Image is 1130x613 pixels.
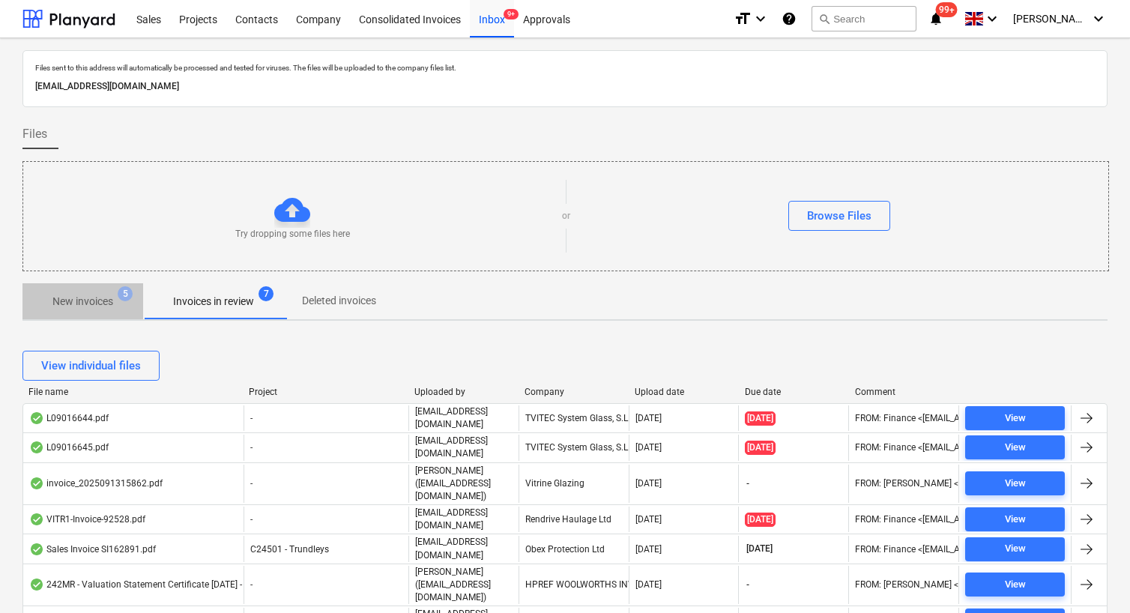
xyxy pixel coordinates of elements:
[22,161,1109,271] div: Try dropping some files hereorBrowse Files
[519,507,629,532] div: Rendrive Haulage Ltd
[29,513,44,525] div: OCR finished
[818,13,830,25] span: search
[635,413,662,423] div: [DATE]
[635,579,662,590] div: [DATE]
[1005,475,1026,492] div: View
[936,2,958,17] span: 99+
[35,63,1095,73] p: Files sent to this address will automatically be processed and tested for viruses. The files will...
[250,413,253,423] span: -
[414,387,513,397] div: Uploaded by
[29,412,109,424] div: L09016644.pdf
[1005,439,1026,456] div: View
[29,441,44,453] div: OCR finished
[29,579,286,591] div: 242MR - Valuation Statement Certificate [DATE] - Vitrine.pdf
[415,405,513,431] p: [EMAIL_ADDRESS][DOMAIN_NAME]
[250,514,253,525] span: -
[29,412,44,424] div: OCR finished
[965,507,1065,531] button: View
[519,536,629,561] div: Obex Protection Ltd
[734,10,752,28] i: format_size
[855,387,953,397] div: Comment
[965,435,1065,459] button: View
[519,435,629,460] div: TVITEC System Glass, S.L.
[1055,541,1130,613] iframe: Chat Widget
[965,471,1065,495] button: View
[52,294,113,309] p: New invoices
[235,228,350,241] p: Try dropping some files here
[1005,410,1026,427] div: View
[562,210,570,223] p: or
[250,544,329,555] span: C24501 - Trundleys
[635,478,662,489] div: [DATE]
[812,6,916,31] button: Search
[28,387,237,397] div: File name
[983,10,1001,28] i: keyboard_arrow_down
[745,477,751,490] span: -
[29,513,145,525] div: VITR1-Invoice-92528.pdf
[745,441,776,455] span: [DATE]
[745,387,843,397] div: Due date
[415,507,513,532] p: [EMAIL_ADDRESS][DOMAIN_NAME]
[415,536,513,561] p: [EMAIL_ADDRESS][DOMAIN_NAME]
[29,579,44,591] div: OCR finished
[965,537,1065,561] button: View
[29,441,109,453] div: L09016645.pdf
[250,579,253,590] span: -
[745,579,751,591] span: -
[635,544,662,555] div: [DATE]
[35,79,1095,94] p: [EMAIL_ADDRESS][DOMAIN_NAME]
[928,10,943,28] i: notifications
[250,442,253,453] span: -
[752,10,770,28] i: keyboard_arrow_down
[635,514,662,525] div: [DATE]
[22,125,47,143] span: Files
[118,286,133,301] span: 5
[250,478,253,489] span: -
[29,477,163,489] div: invoice_2025091315862.pdf
[1005,576,1026,594] div: View
[519,566,629,604] div: HPREF WOOLWORTHS INVESTMENT S.À [PERSON_NAME]
[29,543,44,555] div: OCR finished
[807,206,871,226] div: Browse Files
[519,465,629,503] div: Vitrine Glazing
[782,10,797,28] i: Knowledge base
[22,351,160,381] button: View individual files
[415,465,513,503] p: [PERSON_NAME] ([EMAIL_ADDRESS][DOMAIN_NAME])
[1090,10,1108,28] i: keyboard_arrow_down
[788,201,890,231] button: Browse Files
[29,477,44,489] div: OCR finished
[173,294,254,309] p: Invoices in review
[745,411,776,426] span: [DATE]
[635,387,733,397] div: Upload date
[745,513,776,527] span: [DATE]
[415,566,513,604] p: [PERSON_NAME] ([EMAIL_ADDRESS][DOMAIN_NAME])
[504,9,519,19] span: 9+
[519,405,629,431] div: TVITEC System Glass, S.L.
[29,543,156,555] div: Sales Invoice SI162891.pdf
[41,356,141,375] div: View individual files
[259,286,274,301] span: 7
[965,573,1065,597] button: View
[745,543,774,555] span: [DATE]
[302,293,376,309] p: Deleted invoices
[965,406,1065,430] button: View
[415,435,513,460] p: [EMAIL_ADDRESS][DOMAIN_NAME]
[635,442,662,453] div: [DATE]
[1013,13,1088,25] span: [PERSON_NAME]
[525,387,623,397] div: Company
[249,387,402,397] div: Project
[1005,540,1026,558] div: View
[1005,511,1026,528] div: View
